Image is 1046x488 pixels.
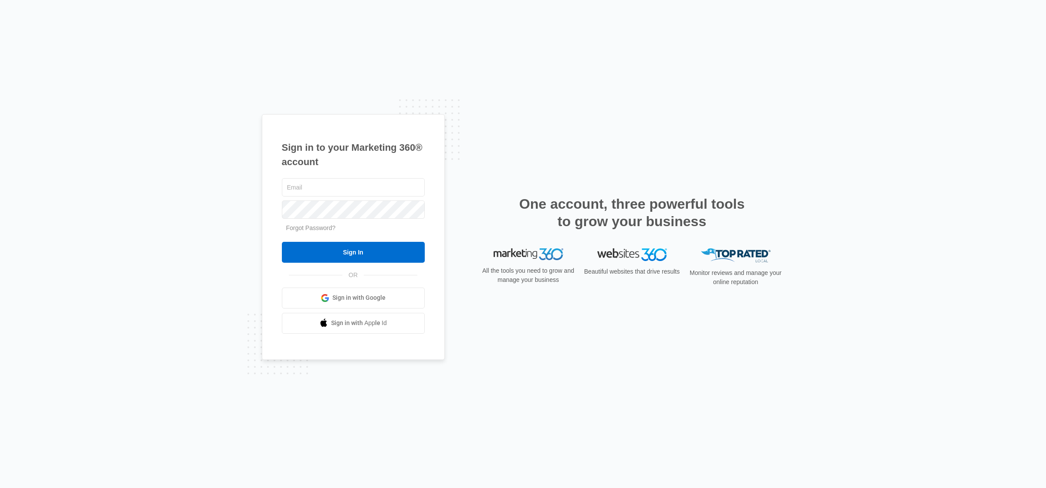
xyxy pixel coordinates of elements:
[687,268,785,287] p: Monitor reviews and manage your online reputation
[597,248,667,261] img: Websites 360
[331,319,387,328] span: Sign in with Apple Id
[583,267,681,276] p: Beautiful websites that drive results
[342,271,364,280] span: OR
[282,313,425,334] a: Sign in with Apple Id
[282,288,425,308] a: Sign in with Google
[282,178,425,197] input: Email
[282,242,425,263] input: Sign In
[517,195,748,230] h2: One account, three powerful tools to grow your business
[282,140,425,169] h1: Sign in to your Marketing 360® account
[494,248,563,261] img: Marketing 360
[286,224,336,231] a: Forgot Password?
[701,248,771,263] img: Top Rated Local
[332,293,386,302] span: Sign in with Google
[480,266,577,285] p: All the tools you need to grow and manage your business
